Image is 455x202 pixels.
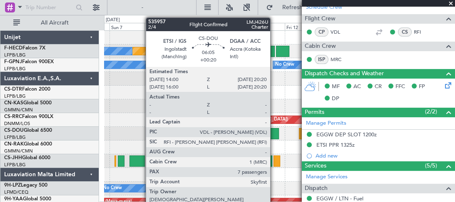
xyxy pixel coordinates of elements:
span: CS-DOU [4,128,24,133]
span: All Aircraft [22,20,88,26]
span: Refresh [275,5,310,10]
span: MF [332,83,340,91]
div: No Crew [103,182,122,195]
a: Manage Services [306,173,348,181]
span: Flight Crew [305,14,336,24]
div: CP [315,27,328,37]
span: Cabin Crew [305,42,336,51]
div: ETSI PPR 1325z [316,141,355,148]
span: F-GPNJ [4,59,22,64]
input: Trip Number [25,1,73,14]
a: 9H-LPZLegacy 500 [4,183,47,188]
a: CN-KASGlobal 5000 [4,101,52,106]
a: LFMD/CEQ [4,189,28,195]
a: LFPB/LBG [4,66,26,72]
a: RFI [414,28,433,36]
span: (2/2) [425,107,437,116]
span: F-HECD [4,46,22,51]
div: Fri 12 [285,23,320,30]
div: EGGW DEP SLOT 1200z [316,131,377,138]
div: Sun 7 [109,23,144,30]
a: LFPB/LBG [4,162,26,168]
a: F-GPNJFalcon 900EX [4,59,54,64]
div: Planned Maint [GEOGRAPHIC_DATA] ([GEOGRAPHIC_DATA]) [155,127,286,140]
span: FP [419,83,425,91]
span: CS-JHH [4,155,22,160]
a: F-HECDFalcon 7X [4,46,45,51]
button: Refresh [262,1,312,14]
a: LFPB/LBG [4,52,26,58]
span: Services [305,161,326,171]
div: Mon 8 [144,23,179,30]
span: 9H-LPZ [4,183,21,188]
span: DP [332,95,339,103]
span: CN-RAK [4,142,24,147]
span: FFC [395,83,405,91]
a: MRC [331,56,349,63]
a: CS-RRCFalcon 900LX [4,114,53,119]
span: Permits [305,108,324,117]
div: CS [398,27,412,37]
div: No Crew [275,59,294,71]
div: ISP [315,55,328,64]
a: LFPB/LBG [4,93,26,99]
a: GMMN/CMN [4,107,33,113]
a: VDL [331,28,349,36]
a: EGGW / LTN - Fuel [316,195,363,202]
span: Dispatch [305,184,328,193]
span: (5/5) [425,161,437,170]
span: 9H-YAA [4,197,23,202]
span: CN-KAS [4,101,23,106]
span: AC [353,83,361,91]
div: Add new [316,152,451,159]
div: Wed 10 [214,23,249,30]
a: 9H-YAAGlobal 5000 [4,197,51,202]
button: All Aircraft [9,16,90,30]
a: CS-DTRFalcon 2000 [4,87,50,92]
a: CS-JHHGlobal 6000 [4,155,50,160]
span: Dispatch Checks and Weather [305,69,384,79]
a: Schedule Crew [306,3,342,12]
div: Planned Maint [GEOGRAPHIC_DATA] ([GEOGRAPHIC_DATA]) [157,113,288,126]
a: DNMM/LOS [4,121,30,127]
div: Thu 11 [250,23,285,30]
a: LFPB/LBG [4,134,26,140]
span: CR [375,83,382,91]
a: Manage Permits [306,119,346,128]
a: GMMN/CMN [4,148,33,154]
div: Tue 9 [179,23,214,30]
div: [DATE] [106,17,120,24]
a: CS-DOUGlobal 6500 [4,128,52,133]
span: CS-RRC [4,114,22,119]
span: CS-DTR [4,87,22,92]
a: CN-RAKGlobal 6000 [4,142,52,147]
